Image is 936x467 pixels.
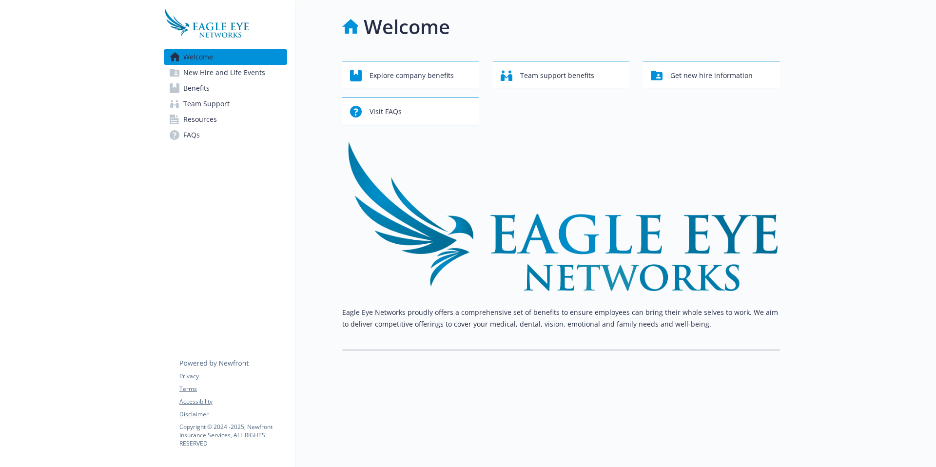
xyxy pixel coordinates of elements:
span: Resources [183,112,217,127]
a: FAQs [164,127,287,143]
span: Get new hire information [670,66,753,85]
a: Disclaimer [179,410,287,419]
button: Team support benefits [493,61,630,89]
h1: Welcome [364,12,450,41]
span: Team support benefits [520,66,594,85]
a: Welcome [164,49,287,65]
a: Terms [179,385,287,393]
button: Explore company benefits [342,61,479,89]
button: Get new hire information [643,61,780,89]
span: New Hire and Life Events [183,65,265,80]
button: Visit FAQs [342,97,479,125]
a: Accessibility [179,397,287,406]
span: Welcome [183,49,213,65]
a: Benefits [164,80,287,96]
a: Resources [164,112,287,127]
span: Team Support [183,96,230,112]
a: Privacy [179,372,287,381]
span: Benefits [183,80,210,96]
p: Copyright © 2024 - 2025 , Newfront Insurance Services, ALL RIGHTS RESERVED [179,423,287,448]
img: overview page banner [342,141,780,291]
p: Eagle Eye Networks proudly offers a comprehensive set of benefits to ensure employees can bring t... [342,307,780,330]
a: Team Support [164,96,287,112]
span: Explore company benefits [370,66,454,85]
a: New Hire and Life Events [164,65,287,80]
span: Visit FAQs [370,102,402,121]
span: FAQs [183,127,200,143]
